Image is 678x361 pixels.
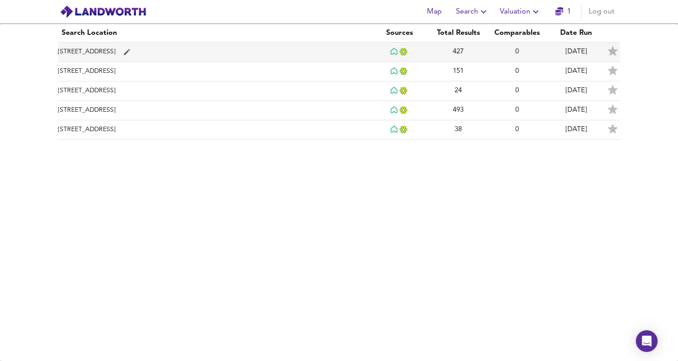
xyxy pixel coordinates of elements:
img: Rightmove [390,125,399,134]
td: 0 [488,43,547,62]
td: [DATE] [547,43,605,62]
img: Rightmove [390,67,399,76]
img: Land Registry [399,106,409,114]
td: 0 [488,101,547,120]
button: 1 [548,3,577,21]
img: logo [60,5,146,19]
td: [DATE] [547,81,605,101]
td: 427 [429,43,488,62]
td: 0 [488,62,547,81]
a: 1 [555,5,571,18]
td: 493 [429,101,488,120]
td: [DATE] [547,120,605,140]
img: Land Registry [399,67,409,75]
div: Comparables [491,28,543,38]
div: Total Results [432,28,484,38]
td: [STREET_ADDRESS] [58,62,370,81]
div: Open Intercom Messenger [636,330,658,352]
img: Rightmove [390,86,399,95]
td: 38 [429,120,488,140]
td: [DATE] [547,62,605,81]
img: Land Registry [399,87,409,95]
img: Land Registry [399,48,409,56]
span: Map [423,5,445,18]
td: [STREET_ADDRESS] [58,101,370,120]
td: 24 [429,81,488,101]
td: [DATE] [547,101,605,120]
span: Log out [589,5,615,18]
th: Search Location [58,24,370,43]
img: Rightmove [390,106,399,114]
td: 0 [488,81,547,101]
button: Map [420,3,449,21]
img: Rightmove [390,47,399,56]
div: Date Run [550,28,602,38]
td: [STREET_ADDRESS] [58,120,370,140]
span: Search [456,5,489,18]
button: Search [452,3,493,21]
span: Valuation [500,5,541,18]
td: 0 [488,120,547,140]
table: simple table [49,24,629,140]
div: Sources [373,28,425,38]
button: Log out [585,3,618,21]
td: [STREET_ADDRESS] [58,81,370,101]
td: [STREET_ADDRESS] [58,43,370,62]
td: 151 [429,62,488,81]
img: Land Registry [399,126,409,133]
button: Valuation [496,3,545,21]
